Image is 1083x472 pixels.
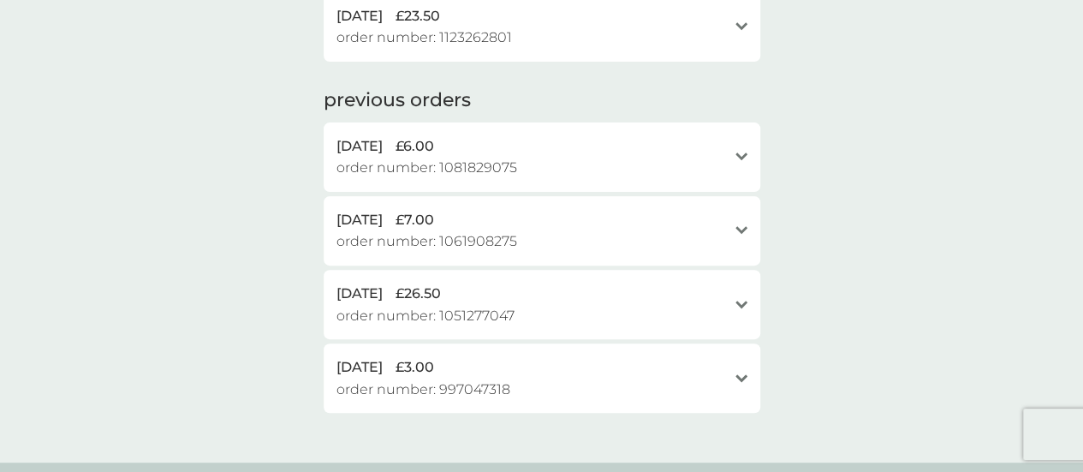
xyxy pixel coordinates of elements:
span: [DATE] [336,5,383,27]
span: £26.50 [396,283,441,305]
span: order number: 1081829075 [336,157,517,179]
h2: previous orders [324,87,471,114]
span: [DATE] [336,135,383,158]
span: £6.00 [396,135,434,158]
span: [DATE] [336,356,383,379]
span: £7.00 [396,209,434,231]
span: order number: 1123262801 [336,27,512,49]
span: £3.00 [396,356,434,379]
span: [DATE] [336,283,383,305]
span: order number: 1051277047 [336,305,515,327]
span: [DATE] [336,209,383,231]
span: £23.50 [396,5,440,27]
span: order number: 1061908275 [336,230,517,253]
span: order number: 997047318 [336,379,510,401]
